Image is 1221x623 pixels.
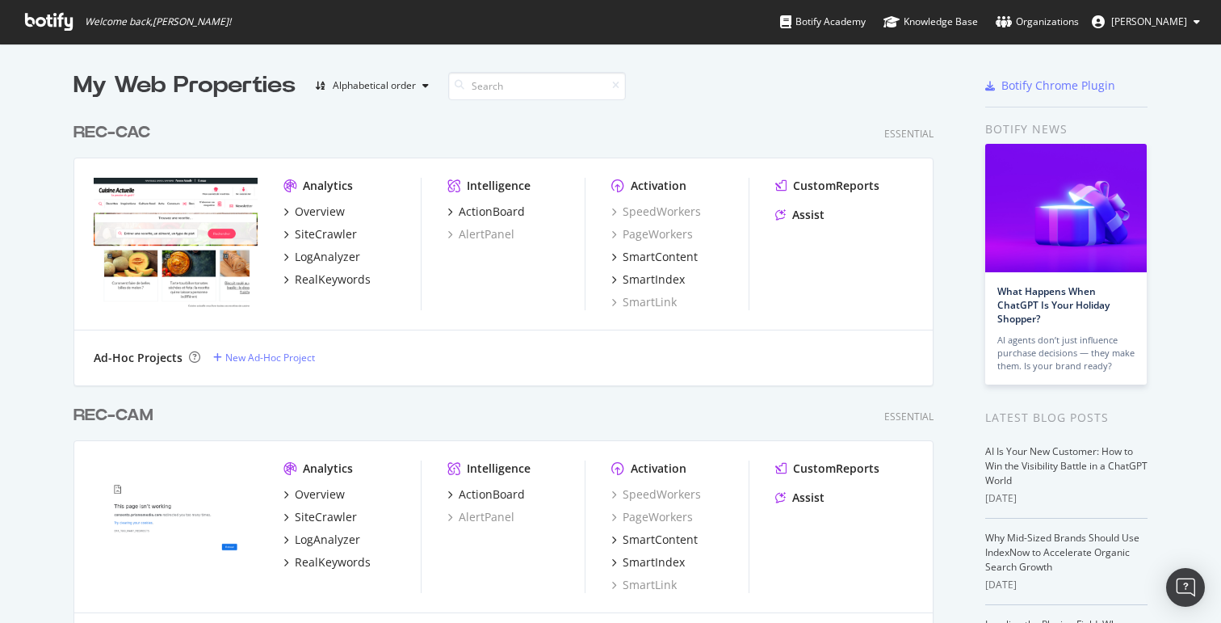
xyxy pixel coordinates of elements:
a: SmartIndex [611,554,685,570]
div: CustomReports [793,178,879,194]
div: SmartContent [623,249,698,265]
button: [PERSON_NAME] [1079,9,1213,35]
div: Essential [884,410,934,423]
a: PageWorkers [611,509,693,525]
div: Activation [631,461,686,477]
div: My Web Properties [73,69,296,102]
span: Erwan BOULLé [1111,15,1187,28]
a: New Ad-Hoc Project [213,351,315,364]
div: REC-CAC [73,121,150,145]
div: Assist [792,207,824,223]
div: Open Intercom Messenger [1166,568,1205,607]
button: Alphabetical order [308,73,435,99]
img: What Happens When ChatGPT Is Your Holiday Shopper? [985,144,1147,272]
div: Botify news [985,120,1148,138]
div: Ad-Hoc Projects [94,350,183,366]
div: SmartIndex [623,554,685,570]
div: REC-CAM [73,404,153,427]
a: Assist [775,207,824,223]
div: LogAnalyzer [295,249,360,265]
a: SpeedWorkers [611,204,701,220]
a: SiteCrawler [283,226,357,242]
div: CustomReports [793,461,879,477]
a: SmartContent [611,249,698,265]
div: RealKeywords [295,272,371,288]
div: Botify Chrome Plugin [1001,78,1115,94]
a: CustomReports [775,461,879,477]
a: REC-CAM [73,404,159,427]
div: Overview [295,204,345,220]
div: [DATE] [985,578,1148,592]
a: What Happens When ChatGPT Is Your Holiday Shopper? [997,284,1110,326]
div: SmartIndex [623,272,685,288]
a: SpeedWorkers [611,486,701,503]
a: AlertPanel [447,226,514,242]
a: SiteCrawler [283,509,357,525]
a: LogAnalyzer [283,249,360,265]
span: Welcome back, [PERSON_NAME] ! [85,15,231,28]
img: caminteresse.fr [94,461,258,591]
div: RealKeywords [295,554,371,570]
div: ActionBoard [459,204,525,220]
a: SmartIndex [611,272,685,288]
a: Why Mid-Sized Brands Should Use IndexNow to Accelerate Organic Search Growth [985,531,1139,574]
div: Intelligence [467,461,531,477]
a: Overview [283,204,345,220]
div: Intelligence [467,178,531,194]
a: AlertPanel [447,509,514,525]
a: ActionBoard [447,486,525,503]
a: RealKeywords [283,554,371,570]
div: ActionBoard [459,486,525,503]
div: Botify Academy [780,14,866,30]
div: Alphabetical order [333,81,416,91]
div: Analytics [303,461,353,477]
img: cuisineactuelle.fr [94,178,258,309]
a: LogAnalyzer [283,532,360,548]
div: Organizations [996,14,1079,30]
div: AI agents don’t just influence purchase decisions — they make them. Is your brand ready? [997,334,1135,373]
div: Essential [884,127,934,141]
div: SiteCrawler [295,509,357,525]
div: LogAnalyzer [295,532,360,548]
div: Knowledge Base [883,14,978,30]
a: REC-CAC [73,121,157,145]
div: Activation [631,178,686,194]
a: CustomReports [775,178,879,194]
a: Botify Chrome Plugin [985,78,1115,94]
a: Assist [775,490,824,506]
div: [DATE] [985,491,1148,506]
a: Overview [283,486,345,503]
a: ActionBoard [447,204,525,220]
div: Latest Blog Posts [985,409,1148,427]
a: AI Is Your New Customer: How to Win the Visibility Battle in a ChatGPT World [985,444,1148,487]
div: Assist [792,490,824,506]
div: Overview [295,486,345,503]
a: SmartContent [611,532,698,548]
a: PageWorkers [611,226,693,242]
div: SmartContent [623,532,698,548]
div: New Ad-Hoc Project [225,351,315,364]
input: Search [448,72,626,100]
a: SmartLink [611,577,677,593]
div: SiteCrawler [295,226,357,242]
div: Analytics [303,178,353,194]
a: SmartLink [611,294,677,310]
a: RealKeywords [283,272,371,288]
